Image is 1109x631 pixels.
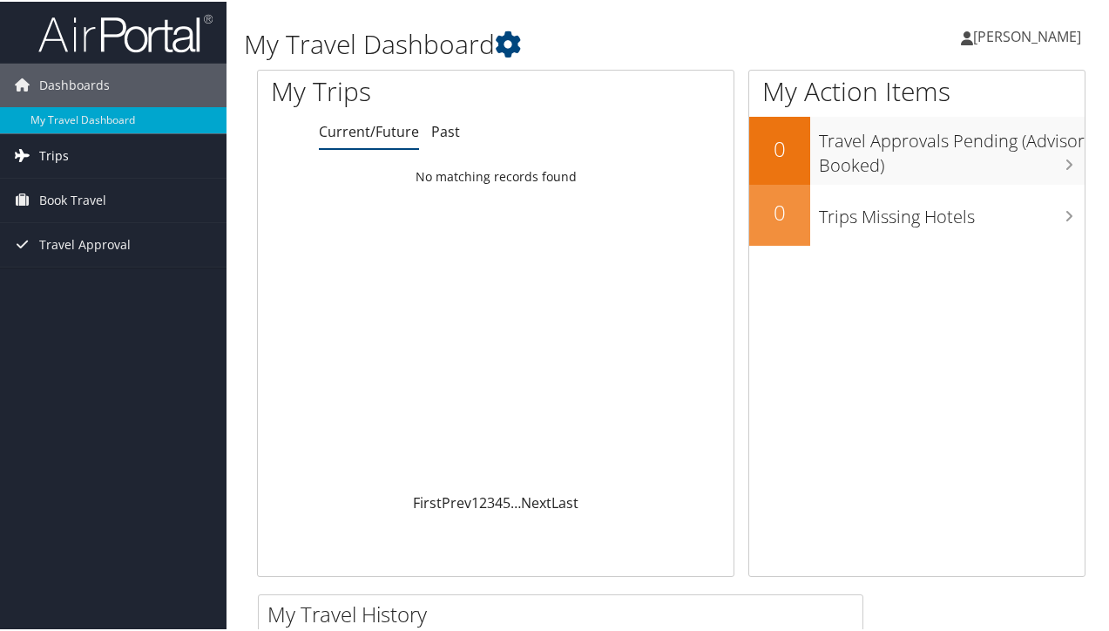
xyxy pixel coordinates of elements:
[819,194,1085,227] h3: Trips Missing Hotels
[442,492,471,511] a: Prev
[495,492,503,511] a: 4
[319,120,419,139] a: Current/Future
[39,62,110,105] span: Dashboards
[39,132,69,176] span: Trips
[973,25,1081,44] span: [PERSON_NAME]
[749,71,1085,108] h1: My Action Items
[961,9,1099,61] a: [PERSON_NAME]
[749,132,810,162] h2: 0
[503,492,511,511] a: 5
[551,492,578,511] a: Last
[479,492,487,511] a: 2
[749,115,1085,182] a: 0Travel Approvals Pending (Advisor Booked)
[487,492,495,511] a: 3
[38,11,213,52] img: airportal-logo.png
[511,492,521,511] span: …
[413,492,442,511] a: First
[258,159,734,191] td: No matching records found
[39,221,131,265] span: Travel Approval
[521,492,551,511] a: Next
[431,120,460,139] a: Past
[819,119,1085,176] h3: Travel Approvals Pending (Advisor Booked)
[471,492,479,511] a: 1
[244,24,814,61] h1: My Travel Dashboard
[749,196,810,226] h2: 0
[267,598,862,628] h2: My Travel History
[271,71,523,108] h1: My Trips
[749,183,1085,244] a: 0Trips Missing Hotels
[39,177,106,221] span: Book Travel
